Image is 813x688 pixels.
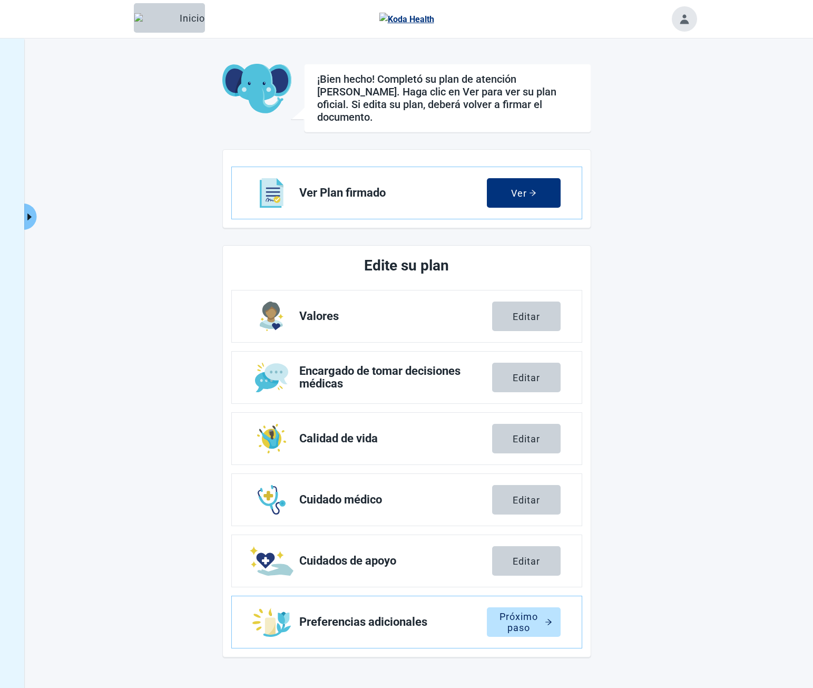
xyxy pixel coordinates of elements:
[511,188,536,198] div: Ver
[513,556,540,566] div: Editar
[134,13,175,23] img: Elephant
[232,596,582,648] a: Editar Preferencias adicionales section
[232,290,582,342] a: Editar Valores section
[495,617,552,627] div: Próximo paso
[134,3,205,33] button: ElephantInicio
[232,474,582,526] a: Editar Cuidado médico section
[672,6,697,32] button: Toggle account menu
[299,310,492,323] span: Valores
[317,73,578,123] h1: ¡Bien hecho! Completó su plan de atención [PERSON_NAME]. Haga clic en Ver para ver su plan oficia...
[513,372,540,383] div: Editar
[299,365,492,390] span: Encargado de tomar decisiones médicas
[232,352,582,403] a: Editar Encargado de tomar decisiones médicas section
[487,178,561,208] button: Verarrow-right
[24,212,34,222] span: caret-right
[299,616,487,628] span: Preferencias adicionales
[492,302,561,331] button: Editar
[299,432,492,445] span: Calidad de vida
[492,485,561,515] button: Editar
[379,13,434,26] img: Koda Health
[23,204,36,230] button: Ampliar el menú
[299,493,492,506] span: Cuidado médico
[232,535,582,587] a: Editar Cuidados de apoyo section
[232,167,582,219] a: Ver Ver Plan firmado section
[232,413,582,464] a: Editar Calidad de vida section
[513,433,540,444] div: Editar
[299,187,487,199] span: Ver Plan firmado
[513,311,540,322] div: Editar
[492,424,561,453] button: Editar
[492,546,561,576] button: Editar
[487,607,561,637] button: Próximo pasoarrow-right
[222,64,291,114] img: Koda Elephant
[142,13,197,23] div: Inicio
[529,189,536,197] span: arrow-right
[513,495,540,505] div: Editar
[117,64,697,657] main: Main content
[545,618,552,626] span: arrow-right
[492,363,561,392] button: Editar
[271,254,543,277] h2: Edite su plan
[299,555,492,567] span: Cuidados de apoyo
